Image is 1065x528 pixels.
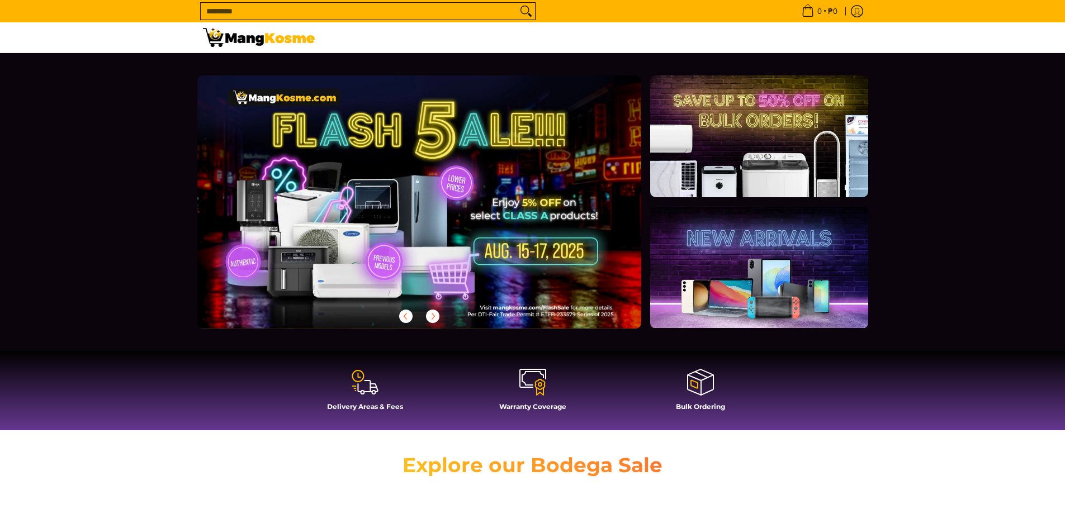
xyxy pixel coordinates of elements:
[371,453,695,478] h2: Explore our Bodega Sale
[287,402,443,411] h4: Delivery Areas & Fees
[197,75,678,346] a: More
[420,304,445,329] button: Next
[798,5,841,17] span: •
[326,22,863,53] nav: Main Menu
[394,304,418,329] button: Previous
[455,402,611,411] h4: Warranty Coverage
[287,368,443,419] a: Delivery Areas & Fees
[455,368,611,419] a: Warranty Coverage
[203,28,315,47] img: Mang Kosme: Your Home Appliances Warehouse Sale Partner!
[517,3,535,20] button: Search
[622,402,779,411] h4: Bulk Ordering
[816,7,823,15] span: 0
[826,7,839,15] span: ₱0
[622,368,779,419] a: Bulk Ordering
